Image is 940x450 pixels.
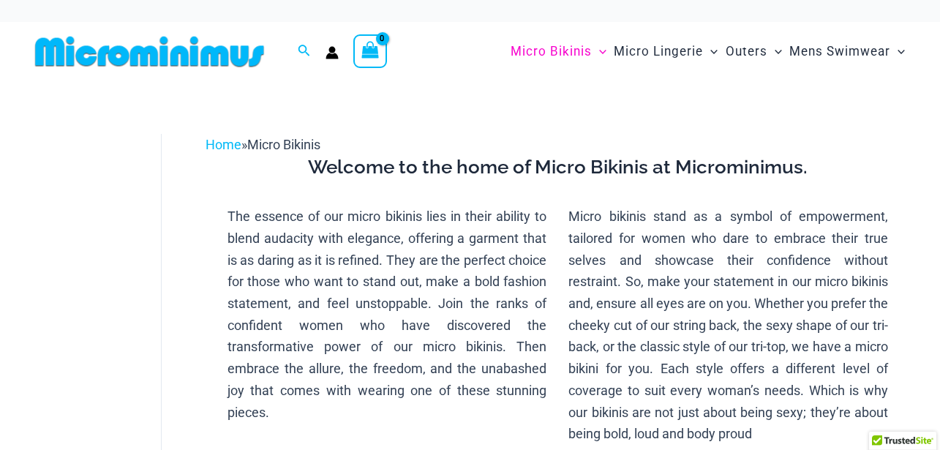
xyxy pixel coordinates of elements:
span: Menu Toggle [890,33,905,70]
span: Menu Toggle [592,33,606,70]
a: Micro LingerieMenu ToggleMenu Toggle [610,29,721,74]
a: Home [206,137,241,152]
a: OutersMenu ToggleMenu Toggle [722,29,786,74]
span: Menu Toggle [703,33,718,70]
p: Micro bikinis stand as a symbol of empowerment, tailored for women who dare to embrace their true... [568,206,888,445]
a: Account icon link [326,46,339,59]
span: Menu Toggle [767,33,782,70]
a: View Shopping Cart, empty [353,34,387,68]
nav: Site Navigation [505,27,911,76]
span: Micro Lingerie [614,33,703,70]
h3: Welcome to the home of Micro Bikinis at Microminimus. [217,155,899,180]
iframe: TrustedSite Certified [37,122,168,415]
span: Micro Bikinis [511,33,592,70]
p: The essence of our micro bikinis lies in their ability to blend audacity with elegance, offering ... [228,206,547,423]
span: Outers [726,33,767,70]
span: » [206,137,320,152]
a: Micro BikinisMenu ToggleMenu Toggle [507,29,610,74]
a: Search icon link [298,42,311,61]
img: MM SHOP LOGO FLAT [29,35,270,68]
span: Mens Swimwear [789,33,890,70]
a: Mens SwimwearMenu ToggleMenu Toggle [786,29,909,74]
span: Micro Bikinis [247,137,320,152]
